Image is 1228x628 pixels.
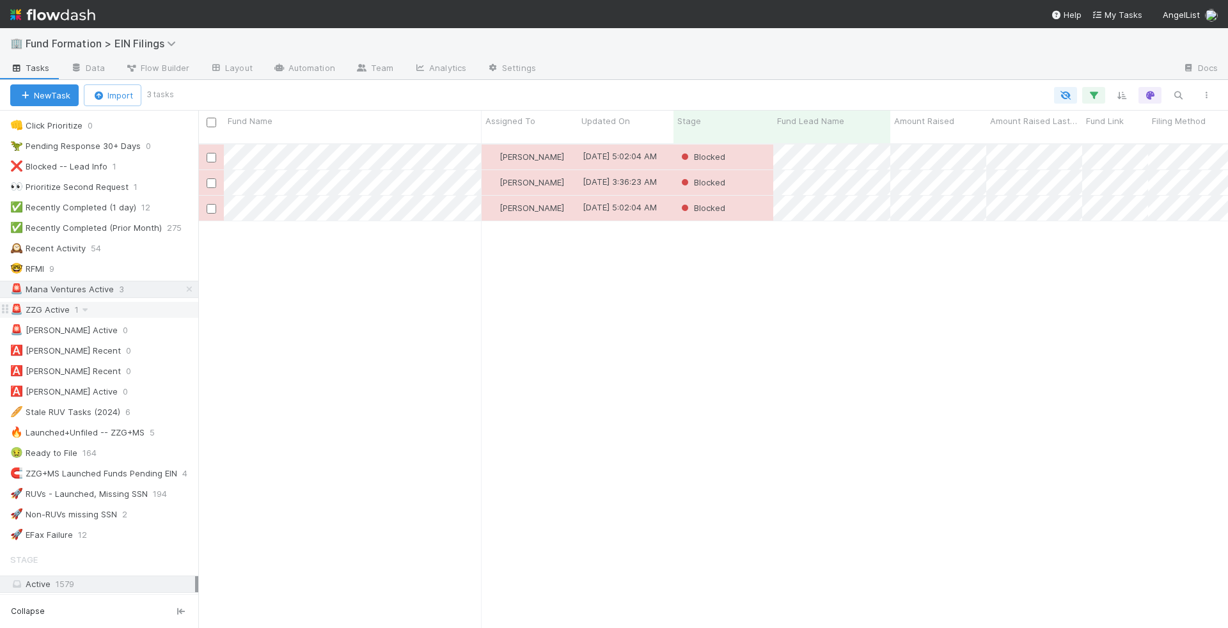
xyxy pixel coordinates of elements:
div: [DATE] 3:36:23 AM [583,175,657,188]
span: Updated On [581,114,630,127]
span: ✅ [10,222,23,233]
div: [PERSON_NAME] [487,176,564,189]
span: 🚨 [10,304,23,315]
span: 1 [113,159,129,175]
span: 1579 [56,579,74,589]
div: [PERSON_NAME] Recent [10,343,121,359]
div: [DATE] 5:02:04 AM [583,201,657,214]
span: 🚀 [10,488,23,499]
img: avatar_cbf6e7c1-1692-464b-bc1b-b8582b2cbdce.png [487,152,498,162]
button: Import [84,84,141,106]
div: [PERSON_NAME] Active [10,322,118,338]
span: 6 [125,404,143,420]
div: Stale RUV Tasks (2024) [10,404,120,420]
div: Mana Ventures Active [10,281,114,297]
span: Tasks [10,61,50,74]
img: logo-inverted-e16ddd16eac7371096b0.svg [10,4,95,26]
span: [PERSON_NAME] [500,152,564,162]
span: [PERSON_NAME] [500,177,564,187]
span: ✅ [10,201,23,212]
span: 🦖 [10,140,23,151]
div: Recently Completed (1 day) [10,200,136,216]
span: 🥖 [10,406,23,417]
div: [DATE] 5:02:04 AM [583,150,657,162]
input: Toggle All Rows Selected [207,118,216,127]
a: Automation [263,59,345,79]
span: 0 [126,363,144,379]
span: 4 [182,466,200,482]
span: Blocked [679,203,725,213]
span: 👊 [10,120,23,130]
a: Team [345,59,404,79]
a: My Tasks [1092,8,1142,21]
span: 194 [153,486,180,502]
small: 3 tasks [146,89,174,100]
button: NewTask [10,84,79,106]
a: Docs [1172,59,1228,79]
div: Active [10,576,195,592]
div: Ready to File [10,445,77,461]
span: 🔥 [10,427,23,437]
span: 🅰️ [10,386,23,396]
div: RFMI [10,261,44,277]
div: Blocked -- Lead Info [10,159,107,175]
span: 164 [83,445,109,461]
a: Layout [200,59,263,79]
div: Help [1051,8,1082,21]
div: Blocked [679,201,725,214]
input: Toggle Row Selected [207,178,216,188]
span: 5 [150,425,168,441]
span: Amount Raised Last Updated [990,114,1079,127]
span: 12 [78,527,100,543]
span: 0 [123,384,141,400]
div: Launched+Unfiled -- ZZG+MS [10,425,145,441]
span: Filing Method [1152,114,1206,127]
div: Non-RUVs missing SSN [10,506,117,522]
span: 🤢 [10,447,23,458]
div: Recently Completed (Prior Month) [10,220,162,236]
span: Amount Raised [894,114,954,127]
span: 0 [126,343,144,359]
span: Fund Lead Name [777,114,844,127]
span: 2 [122,506,140,522]
span: 🧲 [10,467,23,478]
input: Toggle Row Selected [207,204,216,214]
span: 0 [123,322,141,338]
span: 3 [119,281,137,297]
span: 275 [167,220,194,236]
div: Pending Response 30+ Days [10,138,141,154]
div: ZZG+MS Launched Funds Pending EIN [10,466,177,482]
span: 👀 [10,181,23,192]
span: 🚀 [10,529,23,540]
span: 🏢 [10,38,23,49]
div: Click Prioritize [10,118,83,134]
span: Blocked [679,152,725,162]
span: 9 [49,261,67,277]
span: My Tasks [1092,10,1142,20]
img: avatar_cbf6e7c1-1692-464b-bc1b-b8582b2cbdce.png [487,177,498,187]
span: 1 [134,179,150,195]
input: Toggle Row Selected [207,153,216,162]
a: Data [60,59,115,79]
span: Fund Formation > EIN Filings [26,37,182,50]
span: [PERSON_NAME] [500,203,564,213]
span: ❌ [10,161,23,171]
span: 0 [88,118,106,134]
div: EFax Failure [10,527,73,543]
span: 12 [141,200,163,216]
span: 🚨 [10,283,23,294]
span: 🚨 [10,324,23,335]
a: Analytics [404,59,476,79]
a: Flow Builder [115,59,200,79]
span: Assigned To [485,114,535,127]
span: Flow Builder [125,61,189,74]
span: Collapse [11,606,45,617]
span: 🅰️ [10,345,23,356]
img: avatar_892eb56c-5b5a-46db-bf0b-2a9023d0e8f8.png [1205,9,1218,22]
span: 🚀 [10,508,23,519]
span: Fund Name [228,114,272,127]
span: Stage [10,547,38,572]
span: 🤓 [10,263,23,274]
span: 🅰️ [10,365,23,376]
a: Settings [476,59,546,79]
